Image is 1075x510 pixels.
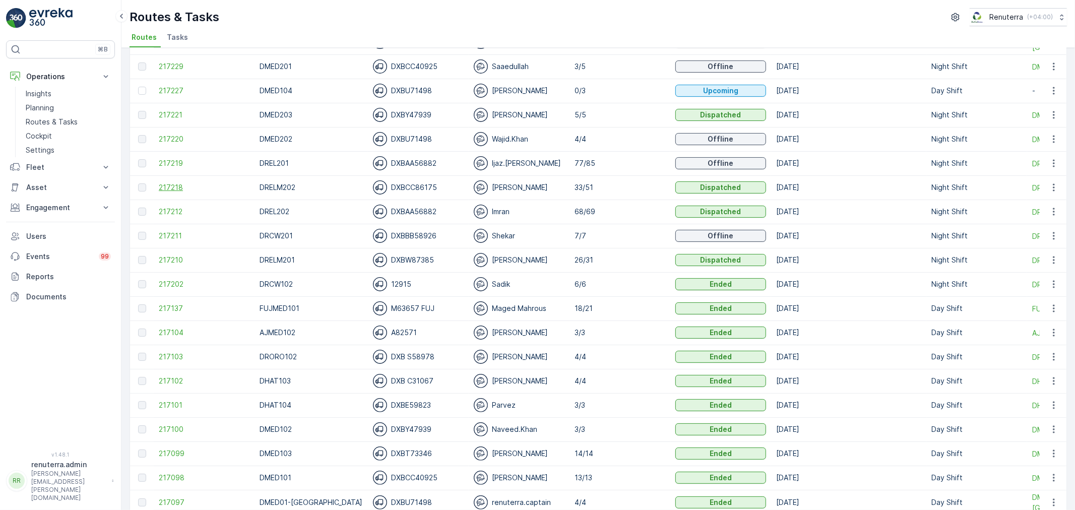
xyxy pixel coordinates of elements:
td: 3/3 [570,393,670,417]
p: Engagement [26,203,95,213]
img: svg%3e [373,84,387,98]
img: svg%3e [474,398,488,412]
div: Naveed.Khan [474,422,564,436]
td: DMED201 [255,54,368,79]
td: 77/85 [570,151,670,175]
img: svg%3e [474,301,488,315]
img: svg%3e [474,229,488,243]
div: Toggle Row Selected [138,353,146,361]
div: Saaedullah [474,59,564,74]
button: Dispatched [675,181,766,194]
td: DHAT103 [255,369,368,393]
div: DXBE59823 [373,398,464,412]
td: DMED101 [255,466,368,490]
div: Maged Mahrous [474,301,564,315]
td: 18/21 [570,296,670,321]
button: Upcoming [675,85,766,97]
div: DXB S58978 [373,350,464,364]
img: svg%3e [373,350,387,364]
img: svg%3e [373,447,387,461]
a: Routes & Tasks [22,115,115,129]
div: Toggle Row Selected [138,208,146,216]
a: 217099 [159,449,249,459]
td: 5/5 [570,103,670,127]
td: [DATE] [771,466,926,490]
button: Engagement [6,198,115,218]
div: Toggle Row Selected [138,425,146,433]
td: [DATE] [771,393,926,417]
div: Toggle Row Selected [138,159,146,167]
td: [DATE] [771,103,926,127]
div: [PERSON_NAME] [474,374,564,388]
button: Ended [675,472,766,484]
button: Ended [675,448,766,460]
td: FUJMED101 [255,296,368,321]
a: 217097 [159,497,249,507]
div: DXBU71498 [373,132,464,146]
img: svg%3e [474,253,488,267]
div: DXBY47939 [373,422,464,436]
img: svg%3e [373,205,387,219]
td: DRELM202 [255,175,368,200]
div: [PERSON_NAME] [474,108,564,122]
img: svg%3e [373,59,387,74]
div: [PERSON_NAME] [474,471,564,485]
span: 217100 [159,424,249,434]
img: svg%3e [373,277,387,291]
div: DXBCC40925 [373,59,464,74]
button: Renuterra(+04:00) [970,8,1067,26]
a: 217202 [159,279,249,289]
td: 14/14 [570,441,670,466]
img: svg%3e [474,447,488,461]
a: 217219 [159,158,249,168]
td: [DATE] [771,127,926,151]
img: svg%3e [474,495,488,509]
div: DXBCC86175 [373,180,464,195]
td: DREL201 [255,151,368,175]
p: Events [26,251,93,262]
a: Reports [6,267,115,287]
a: Settings [22,143,115,157]
div: Toggle Row Selected [138,135,146,143]
div: Ijaz.[PERSON_NAME] [474,156,564,170]
div: Toggle Row Selected [138,280,146,288]
td: [DATE] [771,296,926,321]
button: Asset [6,177,115,198]
td: Night Shift [926,272,1027,296]
span: 217229 [159,61,249,72]
div: Parvez [474,398,564,412]
a: 217103 [159,352,249,362]
p: Ended [710,400,732,410]
img: svg%3e [474,180,488,195]
span: 217210 [159,255,249,265]
td: [DATE] [771,224,926,248]
span: 217218 [159,182,249,193]
p: Ended [710,376,732,386]
span: 217102 [159,376,249,386]
td: AJMED102 [255,321,368,345]
img: svg%3e [474,422,488,436]
img: svg%3e [474,84,488,98]
div: DXBCC40925 [373,471,464,485]
a: 217221 [159,110,249,120]
span: Routes [132,32,157,42]
a: Users [6,226,115,246]
td: Day Shift [926,441,1027,466]
img: svg%3e [373,398,387,412]
div: Toggle Row Selected [138,232,146,240]
p: Documents [26,292,111,302]
button: Offline [675,157,766,169]
button: Dispatched [675,254,766,266]
button: Ended [675,351,766,363]
div: Toggle Row Selected [138,450,146,458]
p: Ended [710,328,732,338]
p: Ended [710,424,732,434]
a: 217098 [159,473,249,483]
div: DXBT73346 [373,447,464,461]
td: [DATE] [771,441,926,466]
a: 217220 [159,134,249,144]
td: DMED103 [255,441,368,466]
span: Tasks [167,32,188,42]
